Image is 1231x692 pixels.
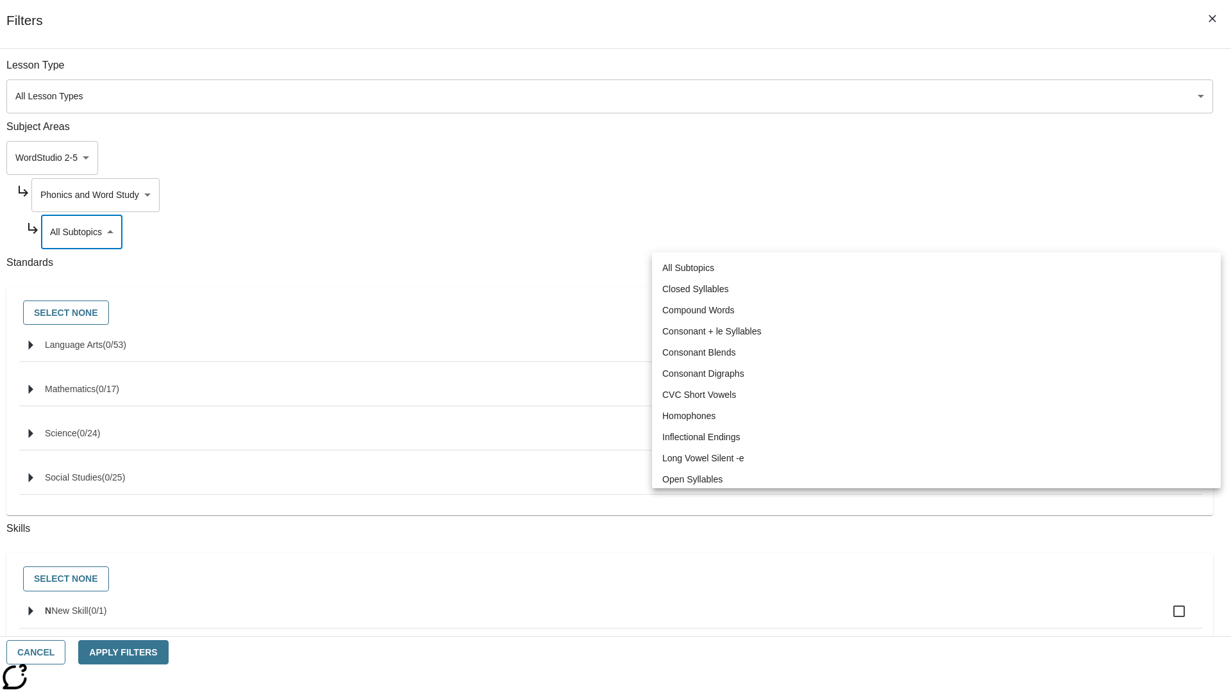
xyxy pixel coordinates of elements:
li: All Subtopics [652,258,1221,279]
li: Consonant Blends [652,342,1221,363]
li: Closed Syllables [652,279,1221,300]
li: Long Vowel Silent -e [652,448,1221,469]
li: Inflectional Endings [652,427,1221,448]
li: Consonant + le Syllables [652,321,1221,342]
li: Open Syllables [652,469,1221,490]
li: Consonant Digraphs [652,363,1221,384]
li: CVC Short Vowels [652,384,1221,406]
li: Homophones [652,406,1221,427]
ul: Select a subtopic [652,252,1221,686]
li: Compound Words [652,300,1221,321]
